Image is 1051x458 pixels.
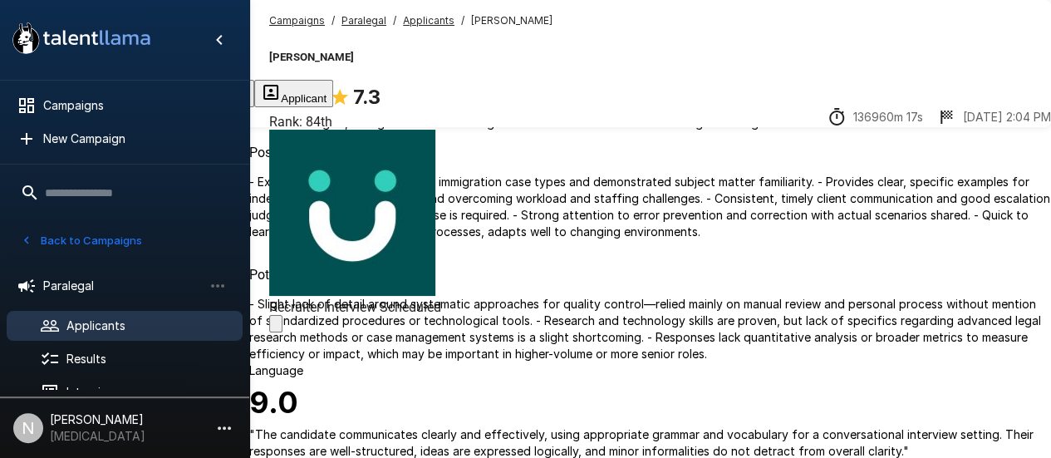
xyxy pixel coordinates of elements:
p: Positives [249,145,1051,160]
span: Recruiter Interview Scheduled [269,299,441,315]
u: Campaigns [269,14,325,27]
b: [PERSON_NAME] [269,51,354,63]
div: The time between starting and completing the interview [827,107,923,127]
span: [PERSON_NAME] [471,12,553,29]
u: Applicants [403,14,454,27]
p: [DATE] 2:04 PM [963,109,1051,126]
img: ukg_logo.jpeg [269,130,435,296]
button: Applicant [254,80,333,107]
u: Paralegal [341,14,386,27]
span: / [393,12,396,29]
p: - Slight lack of detail around systematic approaches for quality control—relied mainly on manual ... [249,296,1051,362]
p: Language [249,362,1051,379]
div: The date and time when the interview was completed [936,107,1051,127]
h6: 9.0 [249,379,1051,427]
p: Potential Concerns [249,267,1051,283]
span: / [332,12,335,29]
div: View profile in UKG [269,130,441,315]
button: Change Stage [269,315,282,332]
p: 136960m 17s [853,109,923,126]
p: - Experience with a wide range of immigration case types and demonstrated subject matter familiar... [249,174,1051,240]
span: / [461,12,464,29]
